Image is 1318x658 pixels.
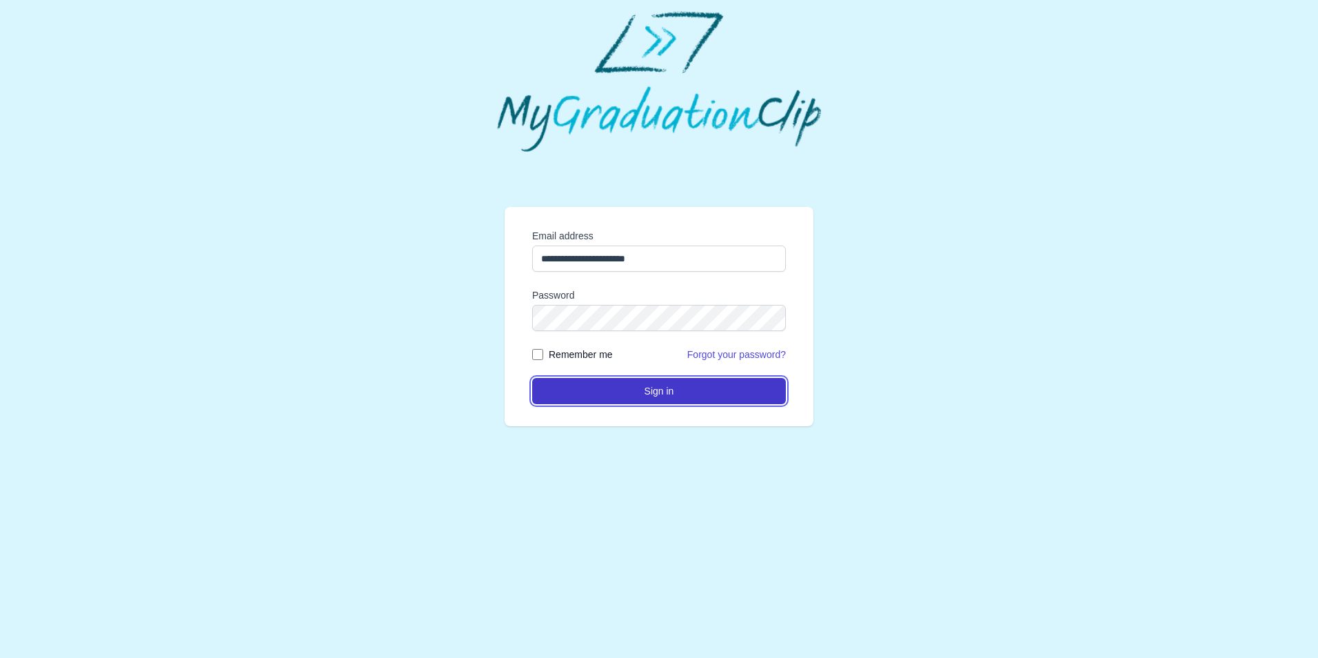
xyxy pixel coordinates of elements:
[497,11,821,152] img: MyGraduationClip
[549,348,613,361] label: Remember me
[532,229,786,243] label: Email address
[532,378,786,404] button: Sign in
[532,288,786,302] label: Password
[687,349,786,360] a: Forgot your password?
